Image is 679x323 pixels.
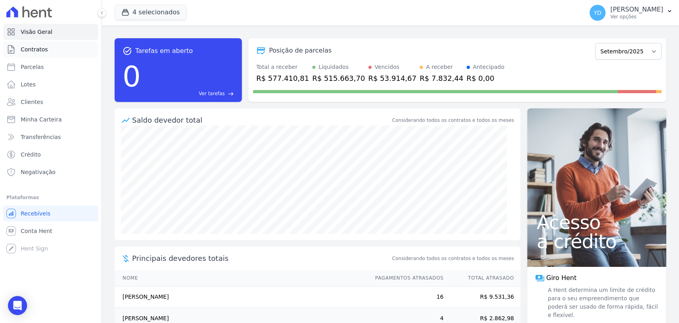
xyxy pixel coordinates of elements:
[444,286,520,308] td: R$ 9.531,36
[610,6,663,14] p: [PERSON_NAME]
[3,164,98,180] a: Negativação
[21,98,43,106] span: Clientes
[135,46,193,56] span: Tarefas em aberto
[319,63,349,71] div: Liquidados
[6,193,95,202] div: Plataformas
[132,253,391,264] span: Principais devedores totais
[593,10,601,16] span: YD
[473,63,504,71] div: Antecipado
[144,90,234,97] a: Ver tarefas east
[21,151,41,159] span: Crédito
[3,129,98,145] a: Transferências
[610,14,663,20] p: Ver opções
[115,286,368,308] td: [PERSON_NAME]
[115,5,187,20] button: 4 selecionados
[3,112,98,127] a: Minha Carteira
[3,147,98,162] a: Crédito
[123,46,132,56] span: task_alt
[368,73,416,84] div: R$ 53.914,67
[312,73,365,84] div: R$ 515.663,70
[368,270,444,286] th: Pagamentos Atrasados
[3,94,98,110] a: Clientes
[21,209,51,217] span: Recebíveis
[375,63,399,71] div: Vencidos
[21,63,44,71] span: Parcelas
[537,232,657,251] span: a crédito
[392,255,514,262] span: Considerando todos os contratos e todos os meses
[392,117,514,124] div: Considerando todos os contratos e todos os meses
[256,73,309,84] div: R$ 577.410,81
[21,80,36,88] span: Lotes
[426,63,453,71] div: A receber
[21,227,52,235] span: Conta Hent
[132,115,391,125] div: Saldo devedor total
[3,24,98,40] a: Visão Geral
[115,270,368,286] th: Nome
[256,63,309,71] div: Total a receber
[269,46,332,55] div: Posição de parcelas
[444,270,520,286] th: Total Atrasado
[420,73,463,84] div: R$ 7.832,44
[3,206,98,221] a: Recebíveis
[467,73,504,84] div: R$ 0,00
[3,59,98,75] a: Parcelas
[8,296,27,315] div: Open Intercom Messenger
[368,286,444,308] td: 16
[123,56,141,97] div: 0
[21,115,62,123] span: Minha Carteira
[21,168,56,176] span: Negativação
[537,213,657,232] span: Acesso
[3,76,98,92] a: Lotes
[21,28,53,36] span: Visão Geral
[199,90,225,97] span: Ver tarefas
[546,273,576,283] span: Giro Hent
[228,91,234,97] span: east
[3,223,98,239] a: Conta Hent
[21,133,61,141] span: Transferências
[3,41,98,57] a: Contratos
[583,2,679,24] button: YD [PERSON_NAME] Ver opções
[546,286,658,319] span: A Hent determina um limite de crédito para o seu empreendimento que poderá ser usado de forma ráp...
[21,45,48,53] span: Contratos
